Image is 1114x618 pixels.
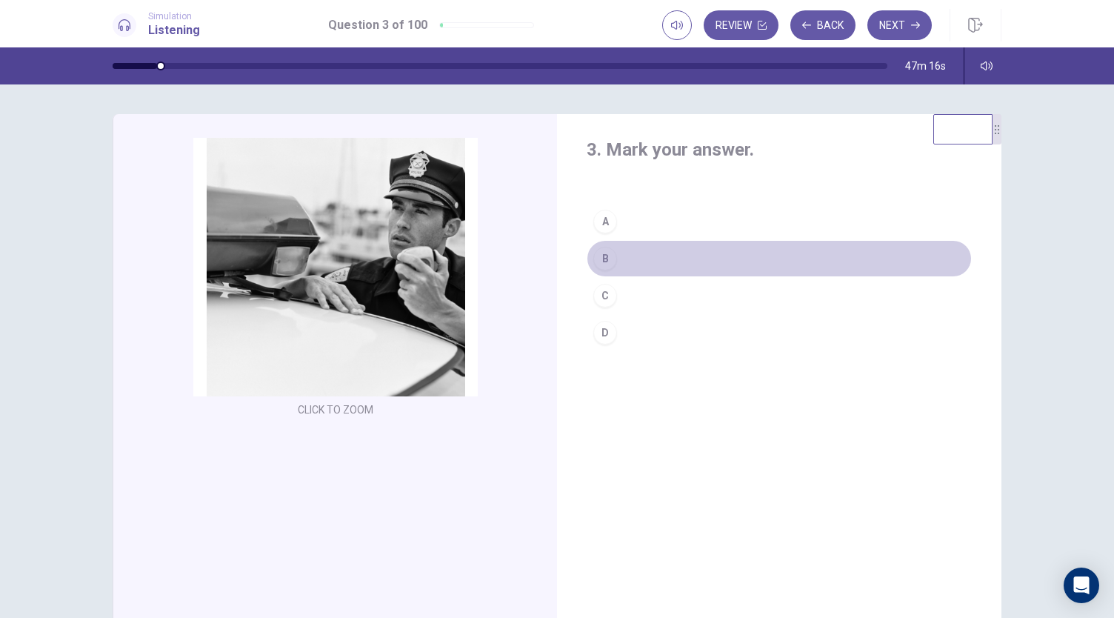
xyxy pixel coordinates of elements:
button: Next [867,10,932,40]
div: A [593,210,617,233]
button: C [587,277,972,314]
div: B [593,247,617,270]
button: D [587,314,972,351]
h1: Listening [148,21,200,39]
span: Simulation [148,11,200,21]
button: Back [790,10,855,40]
button: Review [704,10,778,40]
h1: Question 3 of 100 [328,16,427,34]
span: 47m 16s [905,60,946,72]
button: B [587,240,972,277]
div: D [593,321,617,345]
h4: 3. Mark your answer. [587,138,972,162]
div: C [593,284,617,308]
div: Open Intercom Messenger [1064,568,1099,603]
button: A [587,203,972,240]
